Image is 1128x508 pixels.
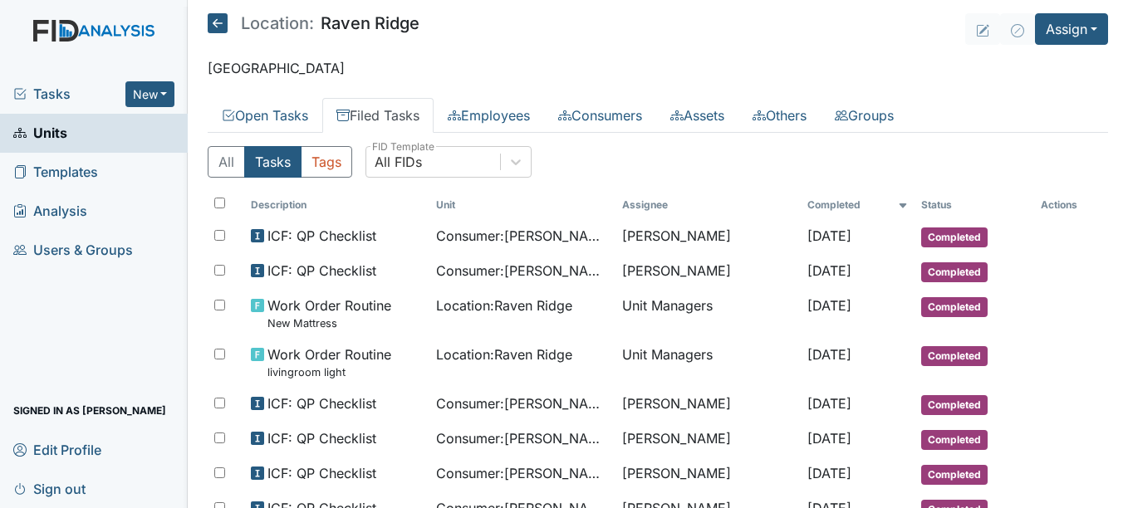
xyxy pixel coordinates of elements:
small: livingroom light [267,364,391,380]
input: Toggle All Rows Selected [214,198,225,208]
span: Sign out [13,476,86,501]
div: All FIDs [375,152,422,172]
button: Tags [301,146,352,178]
span: Analysis [13,198,87,224]
span: Users & Groups [13,237,133,263]
a: Consumers [544,98,656,133]
span: Completed [921,346,988,366]
td: Unit Managers [615,338,802,387]
span: Consumer : [PERSON_NAME] [436,226,609,246]
span: ICF: QP Checklist [267,261,376,281]
span: Edit Profile [13,437,101,462]
span: Work Order Routine New Mattress [267,296,391,331]
th: Assignee [615,191,802,219]
span: Consumer : [PERSON_NAME] [436,428,609,448]
span: [DATE] [807,430,851,447]
th: Toggle SortBy [429,191,615,219]
h5: Raven Ridge [208,13,419,33]
td: [PERSON_NAME] [615,422,802,457]
p: [GEOGRAPHIC_DATA] [208,58,1108,78]
a: Others [738,98,821,133]
span: Completed [921,430,988,450]
a: Filed Tasks [322,98,434,133]
span: Signed in as [PERSON_NAME] [13,398,166,423]
button: Tasks [244,146,302,178]
th: Toggle SortBy [244,191,430,219]
th: Actions [1034,191,1108,219]
span: Templates [13,159,98,185]
td: [PERSON_NAME] [615,457,802,491]
span: [DATE] [807,465,851,481]
button: Assign [1035,13,1108,45]
span: ICF: QP Checklist [267,393,376,413]
span: Units [13,120,67,146]
span: ICF: QP Checklist [267,226,376,246]
span: Consumer : [PERSON_NAME] [436,393,609,413]
span: [DATE] [807,395,851,412]
span: [DATE] [807,297,851,314]
button: All [208,146,245,178]
span: Location : Raven Ridge [436,344,572,364]
span: Completed [921,227,988,247]
td: [PERSON_NAME] [615,387,802,422]
a: Tasks [13,84,125,104]
span: Completed [921,297,988,317]
a: Assets [656,98,738,133]
a: Open Tasks [208,98,322,133]
span: [DATE] [807,227,851,244]
span: [DATE] [807,346,851,363]
td: [PERSON_NAME] [615,219,802,254]
span: [DATE] [807,262,851,279]
span: Completed [921,262,988,282]
td: Unit Managers [615,289,802,338]
a: Employees [434,98,544,133]
span: Completed [921,395,988,415]
button: New [125,81,175,107]
span: ICF: QP Checklist [267,428,376,448]
span: Location : Raven Ridge [436,296,572,315]
span: Consumer : [PERSON_NAME] [436,261,609,281]
th: Toggle SortBy [801,191,915,219]
span: Work Order Routine livingroom light [267,344,391,380]
td: [PERSON_NAME] [615,254,802,289]
span: Completed [921,465,988,485]
div: Type filter [208,146,352,178]
span: Location: [241,15,314,32]
a: Groups [821,98,908,133]
span: ICF: QP Checklist [267,463,376,483]
th: Toggle SortBy [915,191,1033,219]
span: Consumer : [PERSON_NAME][GEOGRAPHIC_DATA] [436,463,609,483]
small: New Mattress [267,315,391,331]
